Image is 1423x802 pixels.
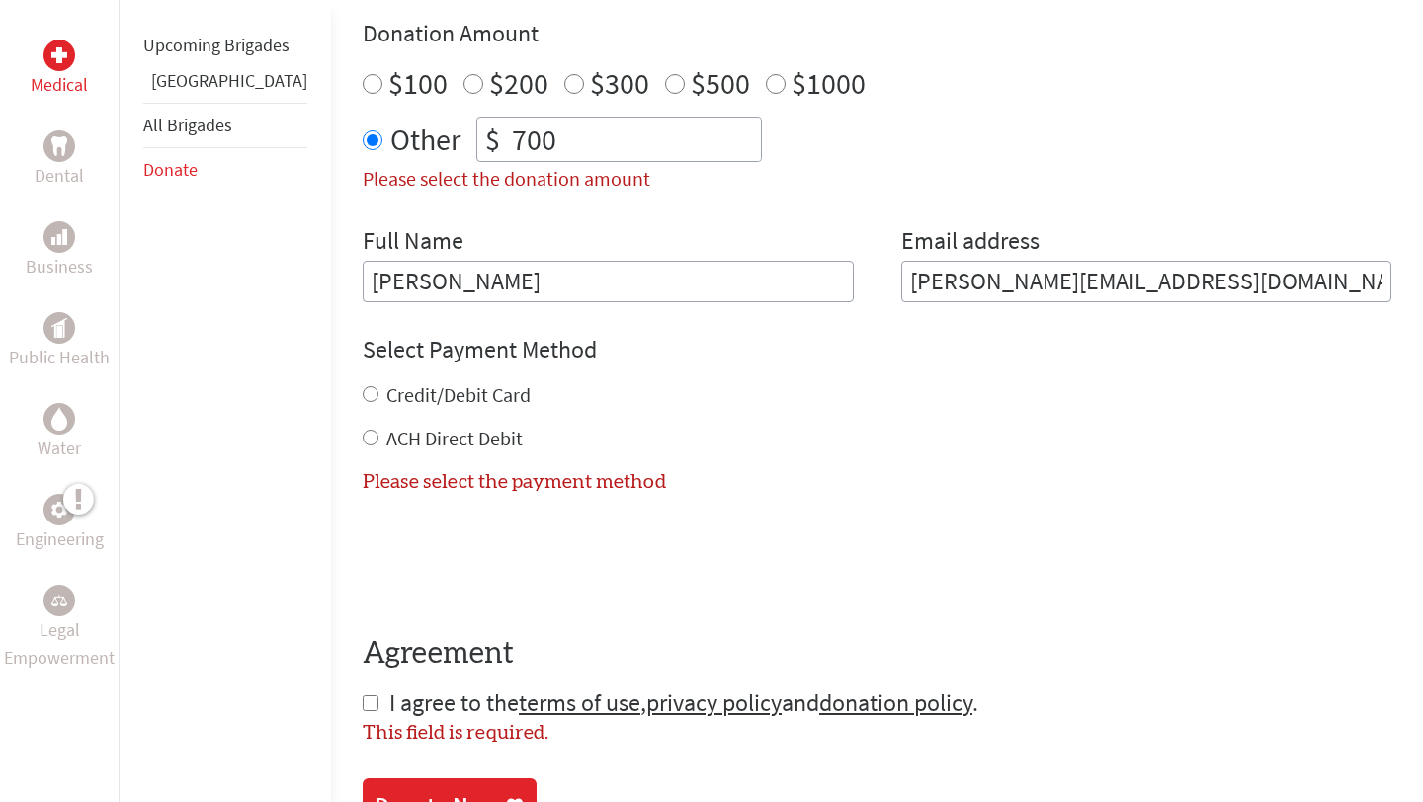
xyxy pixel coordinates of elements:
div: Engineering [43,494,75,525]
img: Water [51,407,67,430]
label: Please select the donation amount [363,166,650,191]
a: MedicalMedical [31,40,88,99]
label: Please select the payment method [363,472,666,492]
input: Your Email [901,261,1392,302]
div: Water [43,403,75,435]
p: Medical [31,71,88,99]
a: terms of use [519,687,640,718]
label: Credit/Debit Card [386,382,531,407]
a: WaterWater [38,403,81,462]
img: Engineering [51,502,67,518]
label: This field is required. [363,723,548,743]
label: ACH Direct Debit [386,426,523,450]
div: Public Health [43,312,75,344]
img: Medical [51,47,67,63]
div: Medical [43,40,75,71]
p: Dental [35,162,84,190]
a: EngineeringEngineering [16,494,104,553]
img: Dental [51,136,67,155]
a: BusinessBusiness [26,221,93,281]
div: $ [477,118,508,161]
img: Legal Empowerment [51,595,67,606]
h4: Donation Amount [363,18,1391,49]
label: $300 [590,64,649,102]
input: Enter Full Name [363,261,854,302]
p: Legal Empowerment [4,616,115,672]
p: Water [38,435,81,462]
a: [GEOGRAPHIC_DATA] [151,69,307,92]
a: privacy policy [646,687,782,718]
li: Panama [143,67,307,103]
label: $500 [691,64,750,102]
label: $1000 [792,64,866,102]
h4: Select Payment Method [363,334,1391,365]
p: Engineering [16,525,104,553]
img: Business [51,229,67,245]
label: Email address [901,225,1040,261]
a: Public HealthPublic Health [9,312,110,371]
div: Business [43,221,75,253]
iframe: reCAPTCHA [363,520,663,597]
label: Other [390,117,460,162]
li: All Brigades [143,103,307,148]
p: Public Health [9,344,110,371]
input: Enter Amount [508,118,761,161]
a: donation policy [819,687,972,718]
li: Upcoming Brigades [143,24,307,67]
a: DentalDental [35,130,84,190]
a: Upcoming Brigades [143,34,290,56]
a: Donate [143,158,198,181]
span: I agree to the , and . [389,687,978,718]
h4: Agreement [363,636,1391,672]
img: Public Health [51,318,67,338]
li: Donate [143,148,307,192]
label: $200 [489,64,548,102]
label: $100 [388,64,448,102]
a: Legal EmpowermentLegal Empowerment [4,585,115,672]
label: Full Name [363,225,463,261]
p: Business [26,253,93,281]
div: Dental [43,130,75,162]
div: Legal Empowerment [43,585,75,616]
a: All Brigades [143,114,232,136]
